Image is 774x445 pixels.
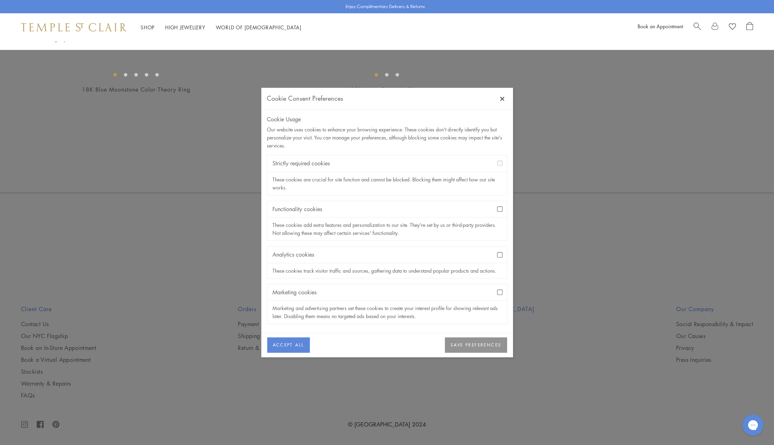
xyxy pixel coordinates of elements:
[676,356,753,364] a: Press Inquiries
[216,24,301,31] a: World of [DEMOGRAPHIC_DATA]World of [DEMOGRAPHIC_DATA]
[729,22,736,33] a: View Wishlist
[141,24,155,31] a: ShopShop
[21,23,127,31] img: Temple St. Clair
[351,86,423,93] a: 18K Moon River Necklace
[267,217,507,241] div: These cookies add extra features and personalization to our site. They're set by us or third-part...
[141,23,301,32] nav: Main navigation
[676,332,753,340] a: Our Causes
[676,344,753,352] a: Privacy
[445,338,507,353] button: SAVE PREFERENCES
[238,320,303,328] a: Payment
[746,22,753,33] a: Open Shopping Bag
[267,301,507,324] div: Marketing and advertising partners set these cookies to create your interest profile for showing ...
[165,24,205,31] a: High JewelleryHigh Jewellery
[21,344,96,352] a: Book an In-Store Appointment
[267,263,507,278] div: These cookies track visitor traffic and sources, gathering data to understand popular products an...
[676,320,753,328] a: Social Responsibility & Impact
[21,368,96,375] a: Stockists
[267,172,507,195] div: These cookies are crucial for site function and cannot be blocked. Blocking them might affect how...
[21,380,96,387] a: Warranty & Repairs
[21,392,96,399] a: FAQs
[21,332,96,340] a: Our NYC Flagship
[238,332,303,340] a: Shipping
[346,3,425,10] p: Enjoy Complimentary Delivery & Returns
[82,86,190,93] a: 18K Blue Moonstone Color Theory Ring
[638,23,683,30] a: Book an Appointment
[267,115,507,124] div: Cookie Usage
[267,201,507,217] div: Functionality cookies
[267,93,343,104] div: Cookie Consent Preferences
[694,22,701,33] a: Search
[267,125,507,150] div: Our website uses cookies to enhance your browsing experience. These cookies don't directly identi...
[739,412,767,438] iframe: Gorgias live chat messenger
[267,155,507,172] div: Strictly required cookies
[267,284,507,301] div: Marketing cookies
[267,338,310,353] button: ACCEPT ALL
[21,320,96,328] a: Contact Us
[21,356,96,364] a: Book a Virtual Appointment
[238,344,303,352] a: Return & Exchange Policy
[267,246,507,263] div: Analytics cookies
